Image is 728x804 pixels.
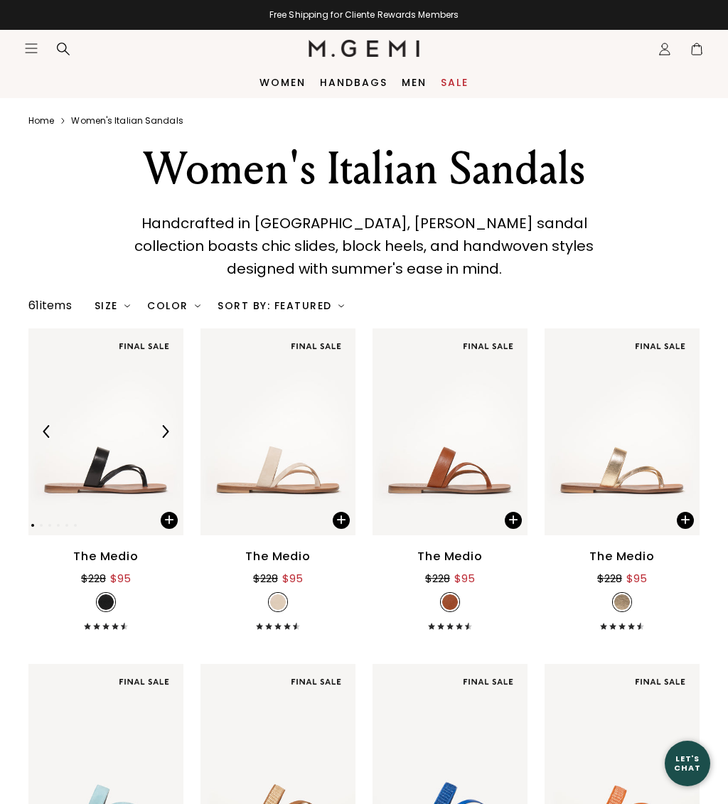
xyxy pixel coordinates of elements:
[159,425,171,438] img: Next Arrow
[338,303,344,309] img: chevron-down.svg
[200,328,355,630] a: The Medio$228$95
[98,594,114,610] img: v_11913_SWATCH_50x.jpg
[441,77,469,88] a: Sale
[629,672,691,691] img: final sale tag
[147,300,200,311] div: Color
[259,77,306,88] a: Women
[373,328,528,630] a: The Medio$228$95
[614,594,630,610] img: v_12701_SWATCH_50x.jpg
[417,548,482,565] div: The Medio
[285,337,347,355] img: final sale tag
[41,425,53,438] img: Previous Arrow
[282,570,303,587] div: $95
[113,337,175,355] img: final sale tag
[81,570,106,587] div: $228
[28,328,183,535] img: The Medio
[309,40,420,57] img: M.Gemi
[95,300,131,311] div: Size
[373,328,528,535] img: The Medio
[124,212,604,280] p: Handcrafted in [GEOGRAPHIC_DATA], [PERSON_NAME] sandal collection boasts chic slides, block heels...
[425,570,450,587] div: $228
[442,594,458,610] img: v_11914_SWATCH_50x.jpg
[28,297,72,314] div: 61 items
[71,115,183,127] a: Women's italian sandals
[285,672,347,691] img: final sale tag
[253,570,278,587] div: $228
[100,144,628,195] div: Women's Italian Sandals
[245,548,310,565] div: The Medio
[454,570,475,587] div: $95
[24,41,38,55] button: Open site menu
[626,570,647,587] div: $95
[195,303,200,309] img: chevron-down.svg
[457,672,519,691] img: final sale tag
[200,328,355,535] img: The Medio
[110,570,131,587] div: $95
[73,548,138,565] div: The Medio
[597,570,622,587] div: $228
[402,77,427,88] a: Men
[124,303,130,309] img: chevron-down.svg
[28,328,183,630] a: Previous ArrowNext ArrowThe Medio$228$95
[545,328,700,535] img: The Medio
[457,337,519,355] img: final sale tag
[665,754,710,772] div: Let's Chat
[113,672,175,691] img: final sale tag
[270,594,286,610] img: v_11915_SWATCH_50x.jpg
[545,328,700,630] a: The Medio$228$95
[629,337,691,355] img: final sale tag
[320,77,387,88] a: Handbags
[218,300,344,311] div: Sort By: Featured
[28,115,54,127] a: Home
[589,548,654,565] div: The Medio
